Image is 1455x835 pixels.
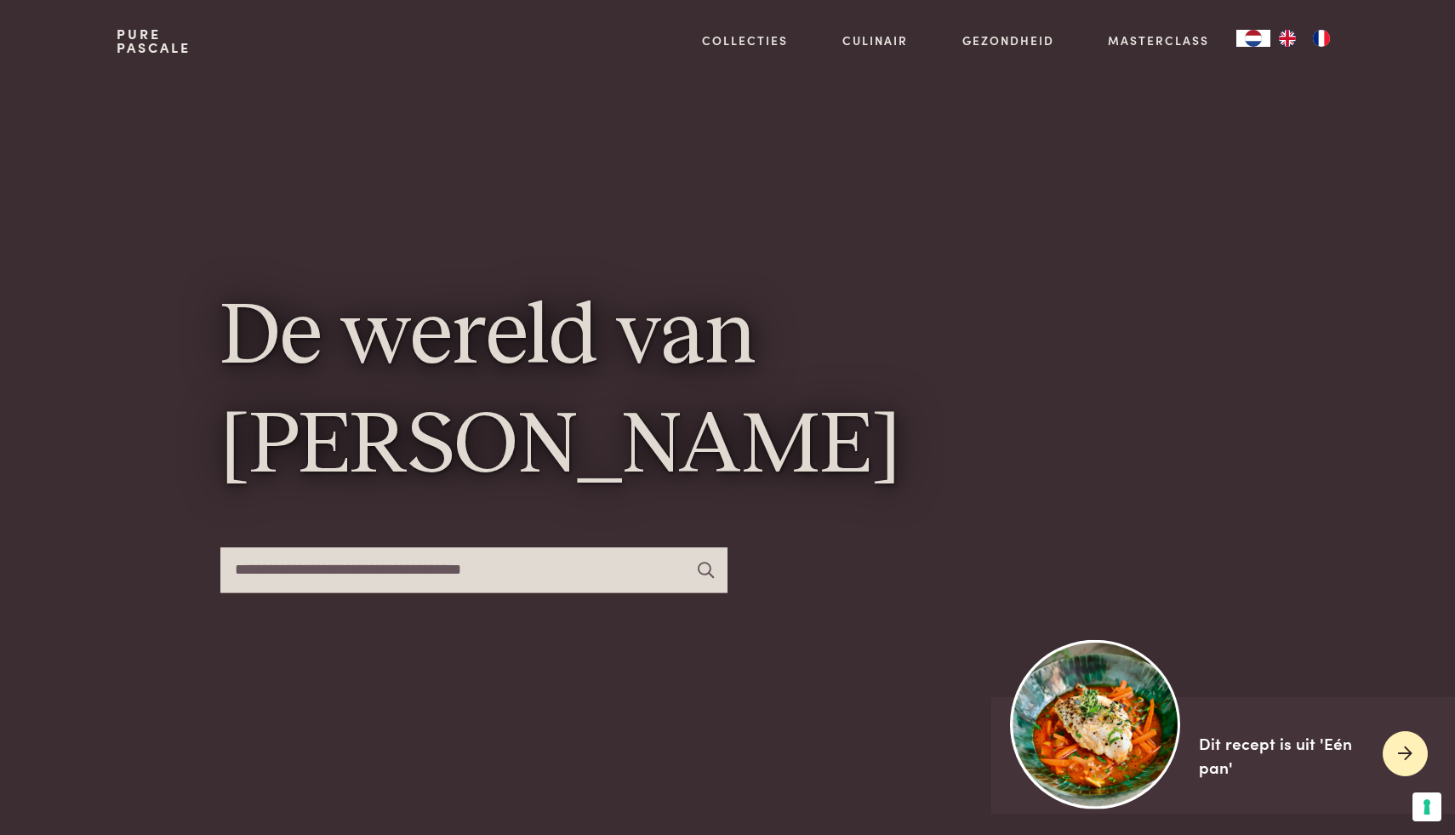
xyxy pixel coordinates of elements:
aside: Language selected: Nederlands [1236,30,1338,47]
a: Culinair [842,31,908,49]
a: EN [1270,30,1304,47]
a: Collecties [702,31,788,49]
a: FR [1304,30,1338,47]
a: Gezondheid [962,31,1054,49]
a: PurePascale [117,27,191,54]
a: https://admin.purepascale.com/wp-content/uploads/2025/08/home_recept_link.jpg Dit recept is uit '... [991,697,1455,814]
a: NL [1236,30,1270,47]
ul: Language list [1270,30,1338,47]
img: https://admin.purepascale.com/wp-content/uploads/2025/08/home_recept_link.jpg [1011,639,1180,809]
a: Masterclass [1108,31,1209,49]
div: Language [1236,30,1270,47]
button: Uw voorkeuren voor toestemming voor trackingtechnologieën [1412,792,1441,821]
h1: De wereld van [PERSON_NAME] [220,285,1235,502]
div: Dit recept is uit 'Eén pan' [1199,731,1369,780]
